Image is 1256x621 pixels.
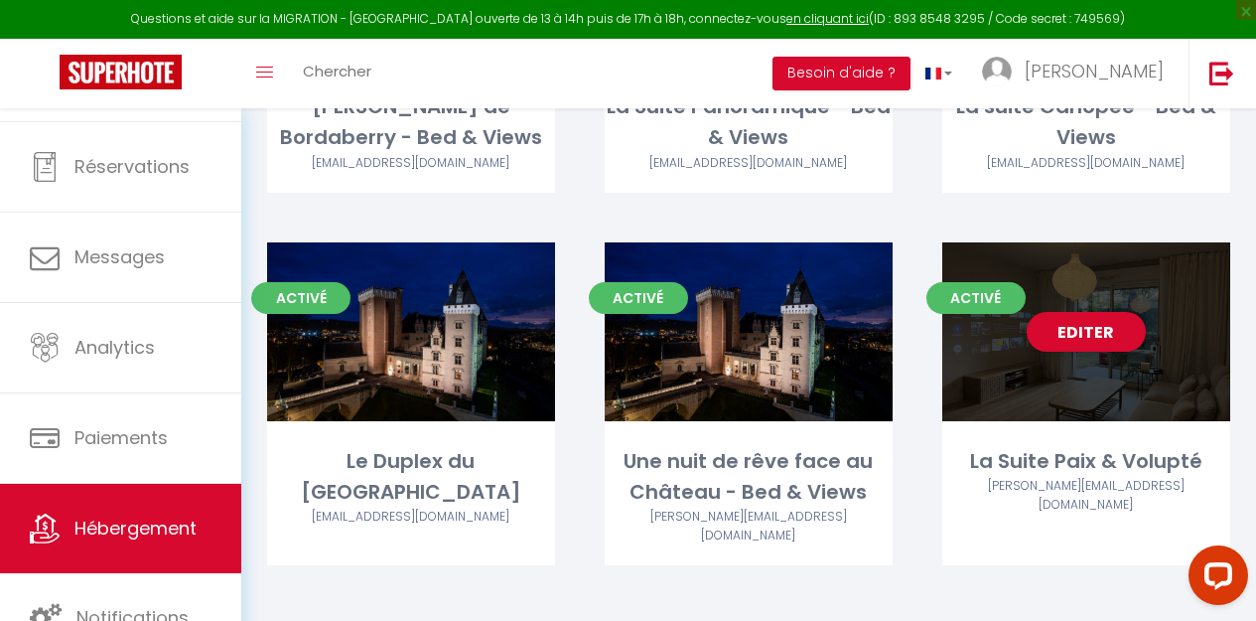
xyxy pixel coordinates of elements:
[942,446,1230,477] div: La Suite Paix & Volupté
[288,39,386,108] a: Chercher
[74,516,197,541] span: Hébergement
[942,477,1230,515] div: Airbnb
[60,55,182,89] img: Super Booking
[267,154,555,173] div: Airbnb
[74,154,190,179] span: Réservations
[1173,538,1256,621] iframe: LiveChat chat widget
[74,335,155,360] span: Analytics
[942,154,1230,173] div: Airbnb
[267,446,555,509] div: Le Duplex du [GEOGRAPHIC_DATA]
[942,91,1230,154] div: La suite Canopée - Bed & Views
[74,425,168,450] span: Paiements
[1209,61,1234,85] img: logout
[689,312,808,352] a: Editer
[605,446,893,509] div: Une nuit de rêve face au Château - Bed & Views
[786,10,869,27] a: en cliquant ici
[351,312,471,352] a: Editer
[1025,59,1164,83] span: [PERSON_NAME]
[303,61,371,81] span: Chercher
[605,508,893,545] div: Airbnb
[605,154,893,173] div: Airbnb
[926,282,1026,314] span: Activé
[267,91,555,154] div: [PERSON_NAME] de Bordaberry - Bed & Views
[74,244,165,269] span: Messages
[589,282,688,314] span: Activé
[967,39,1188,108] a: ... [PERSON_NAME]
[1027,312,1146,352] a: Editer
[605,91,893,154] div: La Suite Panoramique - Bed & Views
[267,508,555,527] div: Airbnb
[982,57,1012,86] img: ...
[772,57,910,90] button: Besoin d'aide ?
[251,282,350,314] span: Activé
